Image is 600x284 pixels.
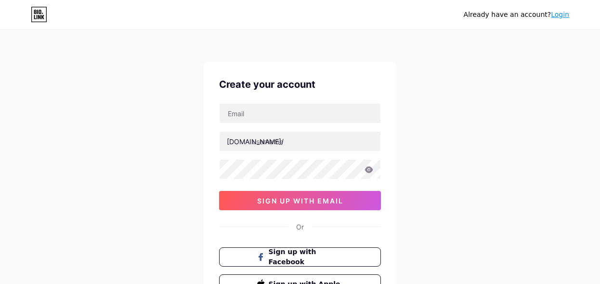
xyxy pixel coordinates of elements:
[220,132,380,151] input: username
[269,247,343,267] span: Sign up with Facebook
[219,191,381,210] button: sign up with email
[220,104,380,123] input: Email
[551,11,569,18] a: Login
[296,222,304,232] div: Or
[257,197,343,205] span: sign up with email
[219,247,381,267] button: Sign up with Facebook
[219,77,381,92] div: Create your account
[227,136,284,147] div: [DOMAIN_NAME]/
[464,10,569,20] div: Already have an account?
